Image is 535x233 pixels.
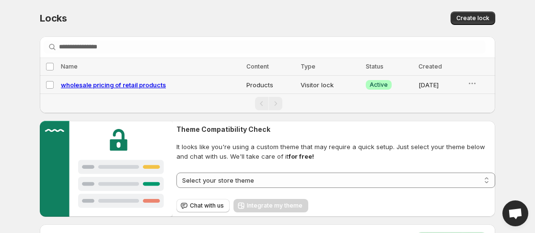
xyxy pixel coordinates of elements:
[370,81,388,89] span: Active
[419,63,442,70] span: Created
[61,81,166,89] a: wholesale pricing of retail products
[456,14,489,22] span: Create lock
[176,199,230,212] button: Chat with us
[176,125,495,134] h2: Theme Compatibility Check
[301,63,315,70] span: Type
[40,12,67,24] span: Locks
[176,142,495,161] span: It looks like you're using a custom theme that may require a quick setup. Just select your theme ...
[289,152,314,160] strong: for free!
[502,200,528,226] div: Open chat
[40,93,495,113] nav: Pagination
[366,63,384,70] span: Status
[451,12,495,25] button: Create lock
[246,63,269,70] span: Content
[298,76,363,94] td: Visitor lock
[40,121,173,217] img: Customer support
[190,202,224,210] span: Chat with us
[416,76,465,94] td: [DATE]
[61,63,78,70] span: Name
[244,76,298,94] td: Products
